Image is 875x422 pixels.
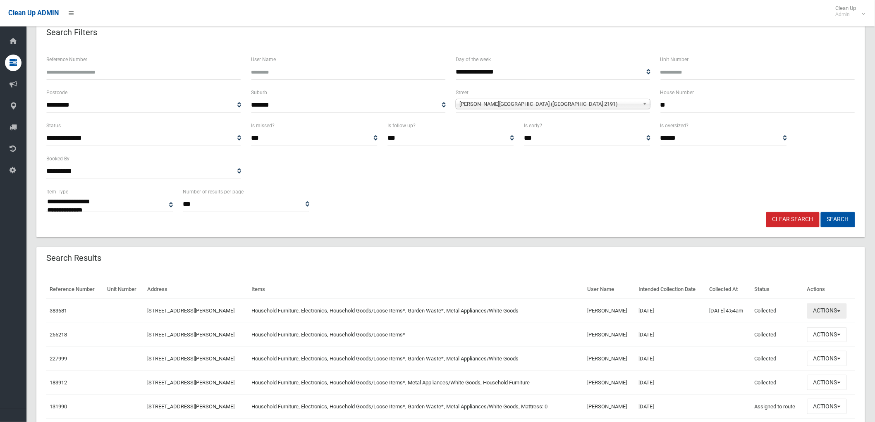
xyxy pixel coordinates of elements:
td: Collected [751,371,804,395]
a: 227999 [50,355,67,362]
label: Booked By [46,154,69,163]
td: Household Furniture, Electronics, Household Goods/Loose Items* [248,323,584,347]
td: [PERSON_NAME] [584,347,636,371]
label: Item Type [46,187,68,196]
button: Actions [807,399,847,414]
a: Clear Search [766,212,820,227]
th: Intended Collection Date [636,280,706,299]
label: House Number [660,88,694,97]
button: Actions [807,375,847,390]
label: Is follow up? [387,121,416,130]
td: Household Furniture, Electronics, Household Goods/Loose Items*, Garden Waste*, Metal Appliances/W... [248,299,584,323]
label: Unit Number [660,55,689,64]
a: 255218 [50,331,67,338]
label: Is missed? [251,121,275,130]
label: Is oversized? [660,121,689,130]
button: Search [821,212,855,227]
a: 131990 [50,403,67,410]
td: Assigned to route [751,395,804,419]
th: Collected At [706,280,751,299]
a: [STREET_ADDRESS][PERSON_NAME] [147,403,234,410]
label: Suburb [251,88,267,97]
th: Items [248,280,584,299]
th: Status [751,280,804,299]
span: Clean Up ADMIN [8,9,59,17]
a: [STREET_ADDRESS][PERSON_NAME] [147,331,234,338]
a: [STREET_ADDRESS][PERSON_NAME] [147,308,234,314]
button: Actions [807,351,847,366]
label: Postcode [46,88,67,97]
td: [DATE] [636,299,706,323]
a: [STREET_ADDRESS][PERSON_NAME] [147,379,234,386]
label: Number of results per page [183,187,244,196]
td: [PERSON_NAME] [584,371,636,395]
button: Actions [807,327,847,343]
td: [PERSON_NAME] [584,395,636,419]
td: Household Furniture, Electronics, Household Goods/Loose Items*, Metal Appliances/White Goods, Hou... [248,371,584,395]
td: Household Furniture, Electronics, Household Goods/Loose Items*, Garden Waste*, Metal Appliances/W... [248,347,584,371]
a: 183912 [50,379,67,386]
td: [DATE] [636,371,706,395]
label: Day of the week [456,55,491,64]
td: [DATE] [636,395,706,419]
button: Actions [807,303,847,319]
td: [DATE] [636,323,706,347]
a: 383681 [50,308,67,314]
a: [STREET_ADDRESS][PERSON_NAME] [147,355,234,362]
td: Collected [751,299,804,323]
td: [DATE] 4:54am [706,299,751,323]
td: Household Furniture, Electronics, Household Goods/Loose Items*, Garden Waste*, Metal Appliances/W... [248,395,584,419]
th: User Name [584,280,636,299]
th: Reference Number [46,280,104,299]
header: Search Filters [36,24,107,41]
td: [PERSON_NAME] [584,299,636,323]
td: [PERSON_NAME] [584,323,636,347]
header: Search Results [36,250,111,266]
td: Collected [751,323,804,347]
th: Unit Number [104,280,144,299]
label: Status [46,121,61,130]
label: Reference Number [46,55,87,64]
span: Clean Up [832,5,865,17]
td: [DATE] [636,347,706,371]
small: Admin [836,11,856,17]
td: Collected [751,347,804,371]
label: User Name [251,55,276,64]
span: [PERSON_NAME][GEOGRAPHIC_DATA] ([GEOGRAPHIC_DATA] 2191) [459,99,639,109]
th: Actions [804,280,855,299]
label: Is early? [524,121,542,130]
th: Address [144,280,248,299]
label: Street [456,88,469,97]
